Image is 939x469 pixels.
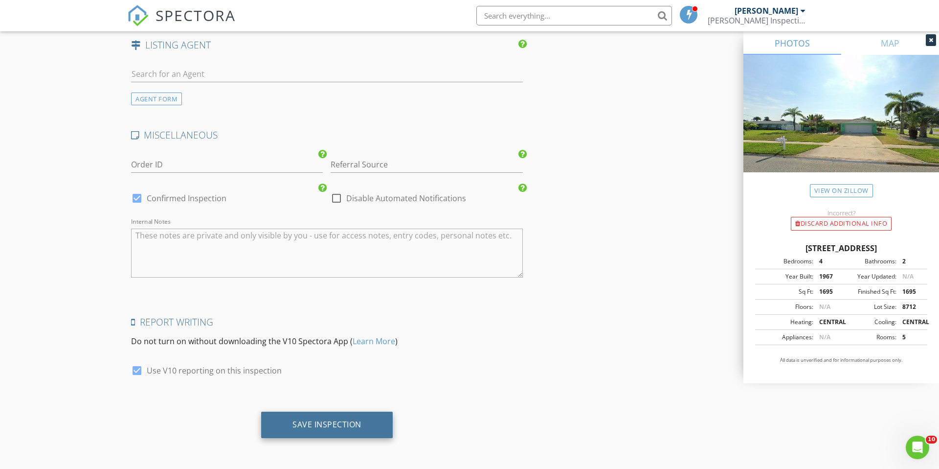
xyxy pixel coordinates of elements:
div: AGENT FORM [131,93,182,106]
label: Confirmed Inspection [147,193,226,203]
div: Year Updated: [841,272,896,281]
span: SPECTORA [156,5,236,25]
p: Do not turn on without downloading the V10 Spectora App ( ) [131,335,523,347]
p: All data is unverified and for informational purposes only. [755,357,927,364]
a: MAP [841,31,939,55]
a: View on Zillow [810,184,873,197]
a: PHOTOS [743,31,841,55]
span: N/A [819,333,830,341]
div: Rooms: [841,333,896,342]
textarea: Internal Notes [131,229,523,278]
div: Year Built: [758,272,813,281]
div: Cooling: [841,318,896,327]
label: Use V10 reporting on this inspection [147,366,282,375]
span: 10 [926,436,937,444]
div: Floors: [758,303,813,311]
a: SPECTORA [127,13,236,34]
div: Appliances: [758,333,813,342]
input: Search everything... [476,6,672,25]
div: 1967 [813,272,841,281]
input: Search for an Agent [131,66,523,82]
h4: Report Writing [131,316,523,328]
span: N/A [902,272,914,281]
div: Lucas Inspection Services [708,16,805,25]
span: N/A [819,303,830,311]
div: 1695 [896,287,924,296]
div: Discard Additional info [791,217,892,231]
div: Save Inspection [292,420,361,429]
div: Incorrect? [743,209,939,217]
div: 5 [896,333,924,342]
img: streetview [743,55,939,196]
div: Sq Ft: [758,287,813,296]
div: CENTRAL [813,318,841,327]
a: Learn More [353,336,395,347]
input: Referral Source [331,157,522,173]
div: 2 [896,257,924,266]
div: Finished Sq Ft: [841,287,896,296]
div: 8712 [896,303,924,311]
div: Bathrooms: [841,257,896,266]
div: [STREET_ADDRESS] [755,242,927,254]
img: The Best Home Inspection Software - Spectora [127,5,149,26]
div: Bedrooms: [758,257,813,266]
div: 4 [813,257,841,266]
iframe: Intercom live chat [906,436,929,459]
div: CENTRAL [896,318,924,327]
h4: MISCELLANEOUS [131,129,523,141]
label: Disable Automated Notifications [346,193,466,203]
div: 1695 [813,287,841,296]
div: [PERSON_NAME] [735,6,798,16]
div: Lot Size: [841,303,896,311]
div: Heating: [758,318,813,327]
h4: LISTING AGENT [131,39,523,51]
